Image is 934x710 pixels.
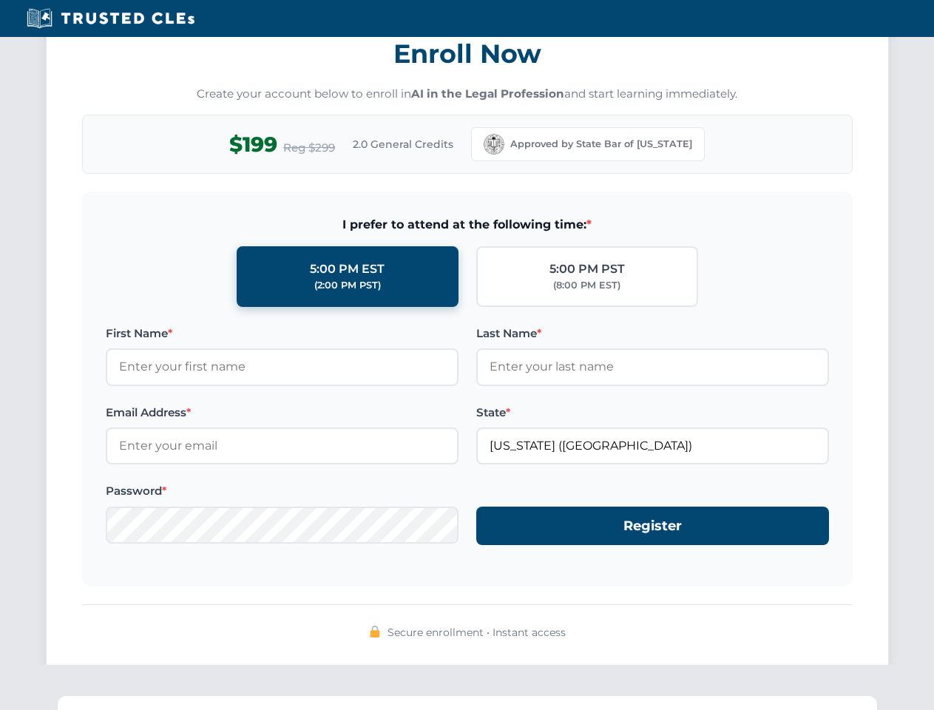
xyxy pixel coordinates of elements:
[22,7,199,30] img: Trusted CLEs
[106,427,458,464] input: Enter your email
[411,87,564,101] strong: AI in the Legal Profession
[388,624,566,640] span: Secure enrollment • Instant access
[476,325,829,342] label: Last Name
[369,626,381,638] img: 🔒
[106,325,458,342] label: First Name
[549,260,625,279] div: 5:00 PM PST
[484,134,504,155] img: California Bar
[353,136,453,152] span: 2.0 General Credits
[106,404,458,422] label: Email Address
[553,278,620,293] div: (8:00 PM EST)
[510,137,692,152] span: Approved by State Bar of [US_STATE]
[476,427,829,464] input: California (CA)
[106,482,458,500] label: Password
[82,86,853,103] p: Create your account below to enroll in and start learning immediately.
[314,278,381,293] div: (2:00 PM PST)
[310,260,385,279] div: 5:00 PM EST
[476,507,829,546] button: Register
[82,30,853,77] h3: Enroll Now
[106,348,458,385] input: Enter your first name
[283,139,335,157] span: Reg $299
[229,128,277,161] span: $199
[476,404,829,422] label: State
[106,215,829,234] span: I prefer to attend at the following time:
[476,348,829,385] input: Enter your last name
